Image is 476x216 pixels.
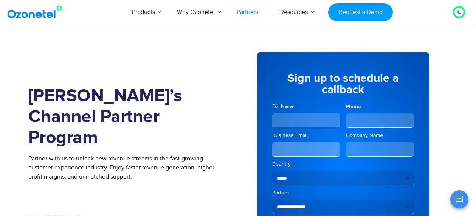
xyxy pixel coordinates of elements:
h5: Sign up to schedule a callback [272,73,414,95]
label: Company Name [346,132,414,139]
label: Country [272,160,414,168]
label: Full Name [272,103,340,110]
a: Request a Demo [328,3,393,21]
label: Partner [272,189,414,197]
h1: [PERSON_NAME]’s Channel Partner Program [28,86,227,148]
label: Phone [346,103,414,110]
p: Partner with us to unlock new revenue streams in the fast-growing customer experience industry. E... [28,154,227,181]
button: Open chat [450,190,468,208]
label: Business Email [272,132,340,139]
